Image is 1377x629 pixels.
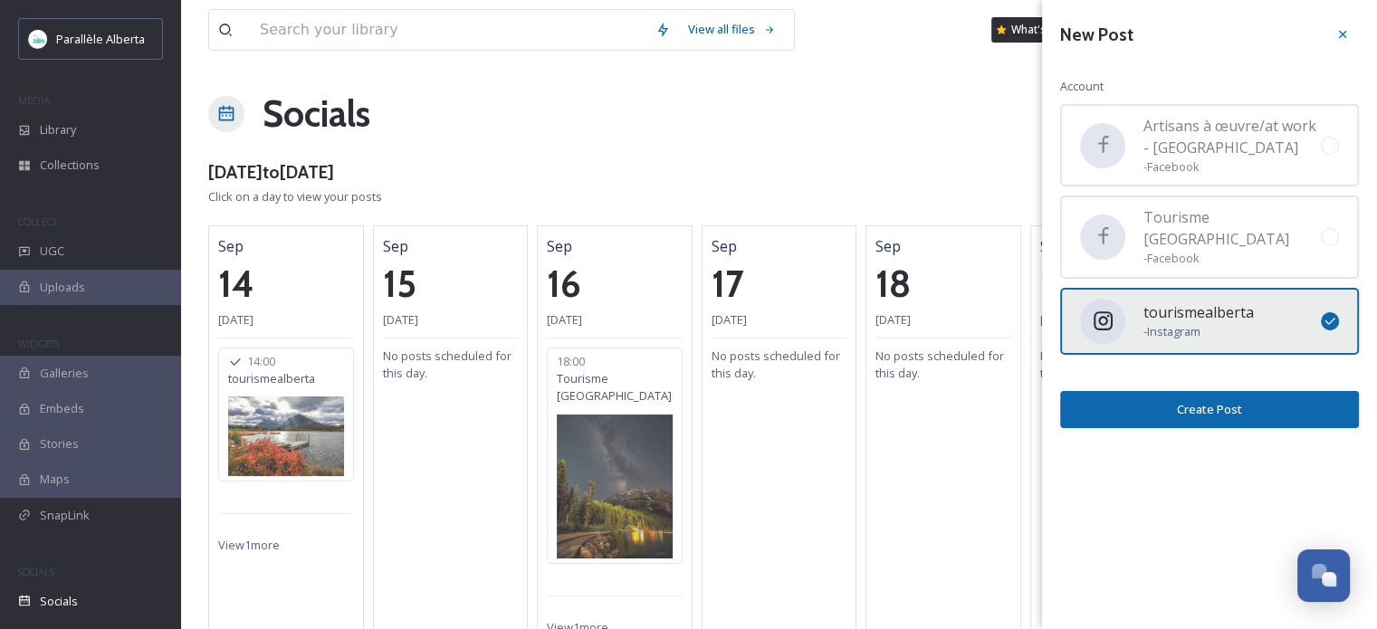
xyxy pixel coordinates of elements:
span: tourismealberta [1143,301,1254,323]
img: jomsdgzman-1752575395506.jpg [557,415,673,558]
span: Collections [40,157,100,174]
h1: 17 [712,257,847,311]
span: Parallèle Alberta [56,31,145,47]
span: Click on a day to view your posts [208,188,382,205]
span: Sep [1040,235,1176,257]
input: Search your library [251,10,646,50]
span: [DATE] [1040,311,1176,329]
span: Sep [712,235,847,257]
span: Sep [218,235,354,257]
span: Tourisme [GEOGRAPHIC_DATA] [557,370,673,405]
span: Galleries [40,365,89,382]
button: Create Post [1060,391,1359,428]
img: download.png [29,30,47,48]
span: - Facebook [1143,158,1321,176]
h1: 16 [547,257,683,311]
span: COLLECT [18,214,57,228]
span: Socials [40,593,78,610]
span: SnapLink [40,507,90,524]
span: No posts scheduled for this day. [1040,348,1176,382]
h1: 14 [218,257,354,311]
h3: [DATE] to [DATE] [208,159,382,186]
span: - Instagram [1143,323,1254,340]
span: No posts scheduled for this day. [875,348,1011,382]
span: Sep [547,235,683,257]
button: Open Chat [1297,549,1350,602]
span: [DATE] [383,311,519,329]
h1: 15 [383,257,519,311]
h3: New Post [1060,22,1133,48]
span: MEDIA [18,93,50,107]
a: Socials [263,87,370,141]
span: Artisans à œuvre/at work - [GEOGRAPHIC_DATA] [1143,115,1321,158]
span: Tourisme [GEOGRAPHIC_DATA] [1143,206,1321,250]
span: Sep [875,235,1011,257]
span: Embeds [40,400,84,417]
h1: 18 [875,257,1011,311]
span: View 1 more [218,537,280,553]
span: SOCIALS [18,565,54,578]
span: tourismealberta [228,370,344,387]
img: vangis-1836733.jpg [228,396,344,476]
span: 14:00 [247,353,275,370]
span: Maps [40,471,70,488]
span: [DATE] [547,311,683,329]
span: Stories [40,435,79,453]
span: Account [1060,78,1104,95]
span: [DATE] [218,311,354,329]
span: [DATE] [712,311,847,329]
h1: 19 [1040,257,1176,311]
span: Uploads [40,279,85,296]
span: No posts scheduled for this day. [383,348,519,382]
a: What's New [991,17,1082,43]
span: [DATE] [875,311,1011,329]
span: Library [40,121,76,138]
a: View all files [679,12,785,47]
span: WIDGETS [18,337,60,350]
span: Sep [383,235,519,257]
span: UGC [40,243,64,260]
span: - Facebook [1143,250,1321,267]
span: 18:00 [557,353,585,370]
span: No posts scheduled for this day. [712,348,847,382]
